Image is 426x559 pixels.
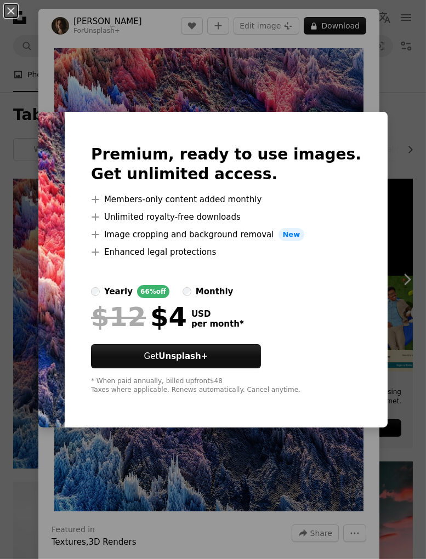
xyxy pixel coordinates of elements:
[91,377,361,395] div: * When paid annually, billed upfront $48 Taxes where applicable. Renews automatically. Cancel any...
[91,344,261,368] button: GetUnsplash+
[158,351,208,361] strong: Unsplash+
[104,285,133,298] div: yearly
[91,303,187,331] div: $4
[191,309,244,319] span: USD
[91,287,100,296] input: yearly66%off
[91,210,361,224] li: Unlimited royalty-free downloads
[91,228,361,241] li: Image cropping and background removal
[91,246,361,259] li: Enhanced legal protections
[38,112,65,427] img: premium_photo-1673553304559-f24f8665ec06
[137,285,169,298] div: 66% off
[183,287,191,296] input: monthly
[279,228,305,241] span: New
[91,303,146,331] span: $12
[91,145,361,184] h2: Premium, ready to use images. Get unlimited access.
[196,285,234,298] div: monthly
[91,193,361,206] li: Members-only content added monthly
[191,319,244,329] span: per month *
